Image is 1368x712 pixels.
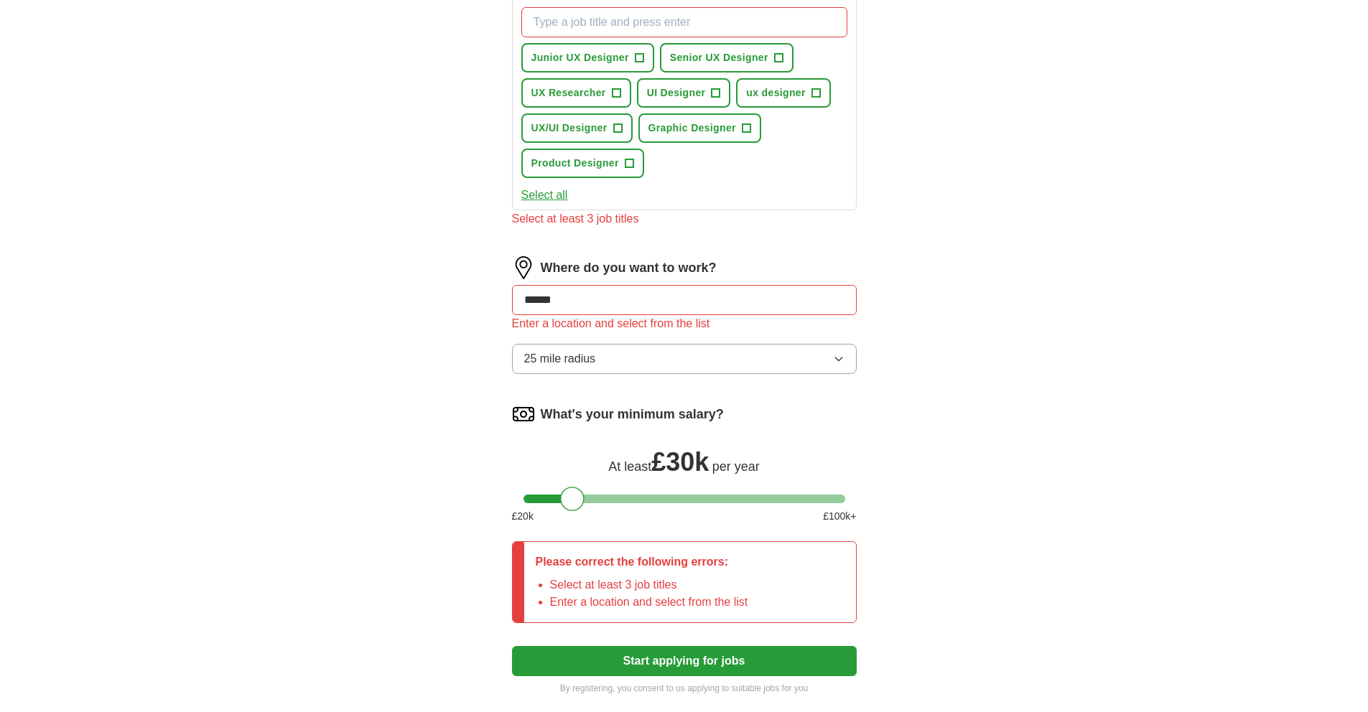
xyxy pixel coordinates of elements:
span: UX/UI Designer [531,121,608,136]
label: Where do you want to work? [541,258,717,278]
span: At least [608,459,651,474]
span: 25 mile radius [524,350,596,367]
button: Product Designer [521,149,644,178]
button: Graphic Designer [638,113,761,143]
div: Enter a location and select from the list [512,315,857,332]
input: Type a job title and press enter [521,7,847,37]
button: ux designer [736,78,830,108]
button: UX Researcher [521,78,631,108]
button: UX/UI Designer [521,113,633,143]
span: UI Designer [647,85,706,100]
span: Senior UX Designer [670,50,768,65]
button: Start applying for jobs [512,646,857,676]
button: UI Designer [637,78,731,108]
span: £ 20 k [512,509,534,524]
span: £ 100 k+ [823,509,856,524]
span: ux designer [746,85,805,100]
button: Select all [521,187,568,204]
img: salary.png [512,403,535,426]
p: By registering, you consent to us applying to suitable jobs for you [512,682,857,695]
span: Graphic Designer [648,121,736,136]
li: Enter a location and select from the list [550,594,748,611]
span: Product Designer [531,156,619,171]
p: Please correct the following errors: [536,553,748,571]
li: Select at least 3 job titles [550,576,748,594]
label: What's your minimum salary? [541,405,724,424]
button: Junior UX Designer [521,43,654,72]
span: per year [712,459,760,474]
span: UX Researcher [531,85,606,100]
img: location.png [512,256,535,279]
span: Junior UX Designer [531,50,629,65]
div: Select at least 3 job titles [512,210,857,228]
button: Senior UX Designer [660,43,794,72]
button: 25 mile radius [512,344,857,374]
span: £ 30k [651,447,709,477]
